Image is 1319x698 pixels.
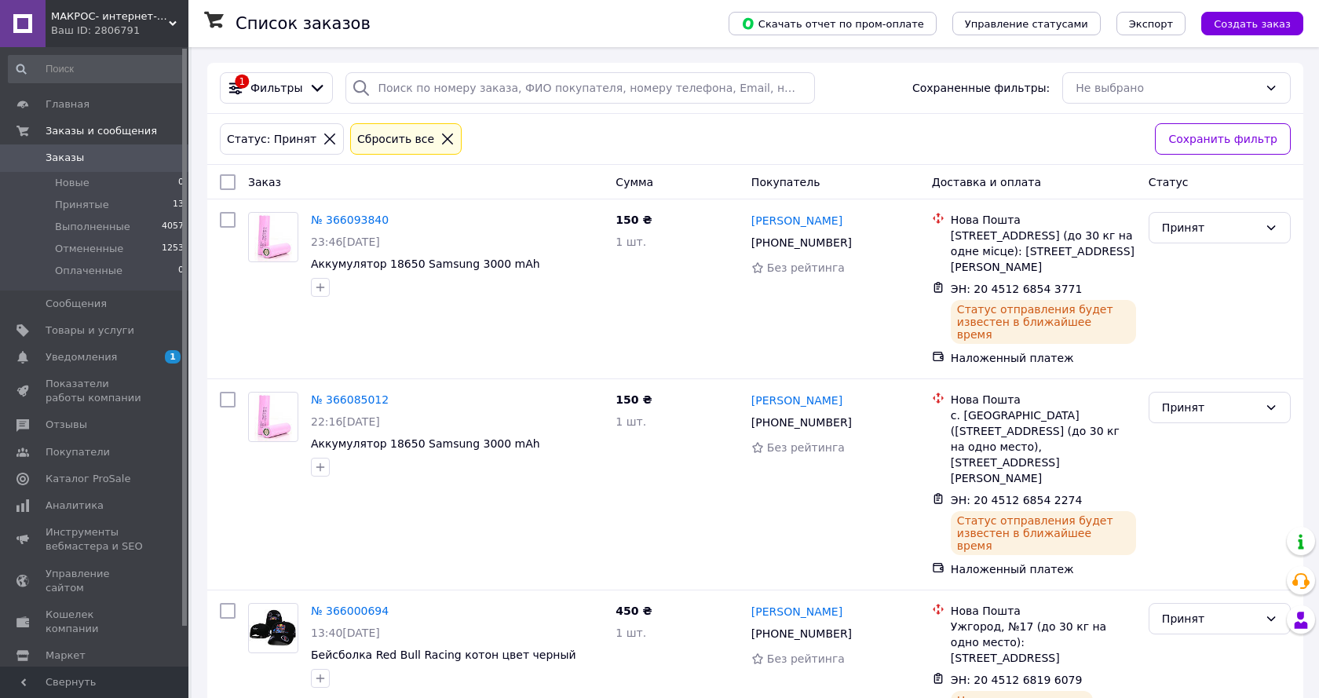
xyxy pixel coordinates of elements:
[951,228,1136,275] div: [STREET_ADDRESS] (до 30 кг на одне місце): [STREET_ADDRESS][PERSON_NAME]
[165,350,181,364] span: 1
[46,608,145,636] span: Кошелек компании
[1186,16,1303,29] a: Создать заказ
[951,561,1136,577] div: Наложенный платеж
[1116,12,1186,35] button: Экспорт
[46,323,134,338] span: Товары и услуги
[46,418,87,432] span: Отзывы
[729,12,937,35] button: Скачать отчет по пром-оплате
[951,619,1136,666] div: Ужгород, №17 (до 30 кг на одно место): [STREET_ADDRESS]
[1129,18,1173,30] span: Экспорт
[46,567,145,595] span: Управление сайтом
[55,264,122,278] span: Оплаченные
[616,214,652,226] span: 150 ₴
[162,220,184,234] span: 4057
[616,415,646,428] span: 1 шт.
[767,652,845,665] span: Без рейтинга
[162,242,184,256] span: 1253
[767,261,845,274] span: Без рейтинга
[951,674,1083,686] span: ЭН: 20 4512 6819 6079
[55,198,109,212] span: Принятые
[751,604,842,619] a: [PERSON_NAME]
[55,242,123,256] span: Отмененные
[46,97,90,111] span: Главная
[46,499,104,513] span: Аналитика
[236,14,371,33] h1: Список заказов
[951,494,1083,506] span: ЭН: 20 4512 6854 2274
[951,511,1136,555] div: Статус отправления будет известен в ближайшее время
[46,445,110,459] span: Покупатели
[46,297,107,311] span: Сообщения
[741,16,924,31] span: Скачать отчет по пром-оплате
[951,350,1136,366] div: Наложенный платеж
[751,213,842,228] a: [PERSON_NAME]
[951,283,1083,295] span: ЭН: 20 4512 6854 3771
[51,24,188,38] div: Ваш ID: 2806791
[178,264,184,278] span: 0
[46,377,145,405] span: Показатели работы компании
[46,151,84,165] span: Заказы
[173,198,184,212] span: 13
[1214,18,1291,30] span: Создать заказ
[1201,12,1303,35] button: Создать заказ
[178,176,184,190] span: 0
[46,350,117,364] span: Уведомления
[46,124,157,138] span: Заказы и сообщения
[952,12,1101,35] button: Управление статусами
[311,236,380,248] span: 23:46[DATE]
[951,407,1136,486] div: с. [GEOGRAPHIC_DATA] ([STREET_ADDRESS] (до 30 кг на одно место), [STREET_ADDRESS][PERSON_NAME]
[1076,79,1259,97] div: Не выбрано
[311,393,389,406] a: № 366085012
[311,649,576,661] a: Бейсболка Red Bull Racing котон цвет черный
[311,437,540,450] a: Аккумулятор 18650 Samsung 3000 mAh
[1155,123,1291,155] button: Сохранить фильтр
[250,80,302,96] span: Фильтры
[311,627,380,639] span: 13:40[DATE]
[311,605,389,617] a: № 366000694
[224,130,320,148] div: Статус: Принят
[951,392,1136,407] div: Нова Пошта
[254,213,292,261] img: Фото товару
[249,609,298,647] img: Фото товару
[248,212,298,262] a: Фото товару
[311,214,389,226] a: № 366093840
[912,80,1050,96] span: Сохраненные фильтры:
[751,393,842,408] a: [PERSON_NAME]
[311,258,540,270] a: Аккумулятор 18650 Samsung 3000 mAh
[46,525,145,554] span: Инструменты вебмастера и SEO
[51,9,169,24] span: МАКРОС- интернет-магазин нужных вещей
[1162,219,1259,236] div: Принят
[751,176,820,188] span: Покупатель
[248,603,298,653] a: Фото товару
[1149,176,1189,188] span: Статус
[932,176,1041,188] span: Доставка и оплата
[1162,610,1259,627] div: Принят
[46,472,130,486] span: Каталог ProSale
[616,627,646,639] span: 1 шт.
[767,441,845,454] span: Без рейтинга
[748,623,855,645] div: [PHONE_NUMBER]
[616,605,652,617] span: 450 ₴
[248,176,281,188] span: Заказ
[951,300,1136,344] div: Статус отправления будет известен в ближайшее время
[248,392,298,442] a: Фото товару
[1162,399,1259,416] div: Принят
[55,220,130,234] span: Выполненные
[55,176,90,190] span: Новые
[616,176,653,188] span: Сумма
[965,18,1088,30] span: Управление статусами
[748,411,855,433] div: [PHONE_NUMBER]
[1168,130,1277,148] span: Сохранить фильтр
[46,649,86,663] span: Маркет
[616,236,646,248] span: 1 шт.
[8,55,185,83] input: Поиск
[345,72,814,104] input: Поиск по номеру заказа, ФИО покупателя, номеру телефона, Email, номеру накладной
[951,603,1136,619] div: Нова Пошта
[311,415,380,428] span: 22:16[DATE]
[616,393,652,406] span: 150 ₴
[748,232,855,254] div: [PHONE_NUMBER]
[354,130,437,148] div: Сбросить все
[254,393,292,441] img: Фото товару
